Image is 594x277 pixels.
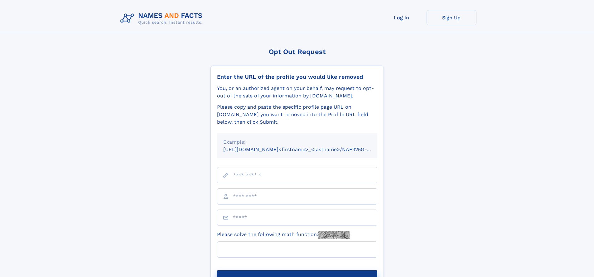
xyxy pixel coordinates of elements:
[210,48,384,56] div: Opt Out Request
[427,10,476,25] a: Sign Up
[377,10,427,25] a: Log In
[217,103,377,126] div: Please copy and paste the specific profile page URL on [DOMAIN_NAME] you want removed into the Pr...
[118,10,208,27] img: Logo Names and Facts
[217,231,350,239] label: Please solve the following math function:
[223,146,389,152] small: [URL][DOMAIN_NAME]<firstname>_<lastname>/NAF325G-xxxxxxxx
[217,85,377,100] div: You, or an authorized agent on your behalf, may request to opt-out of the sale of your informatio...
[217,73,377,80] div: Enter the URL of the profile you would like removed
[223,138,371,146] div: Example:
